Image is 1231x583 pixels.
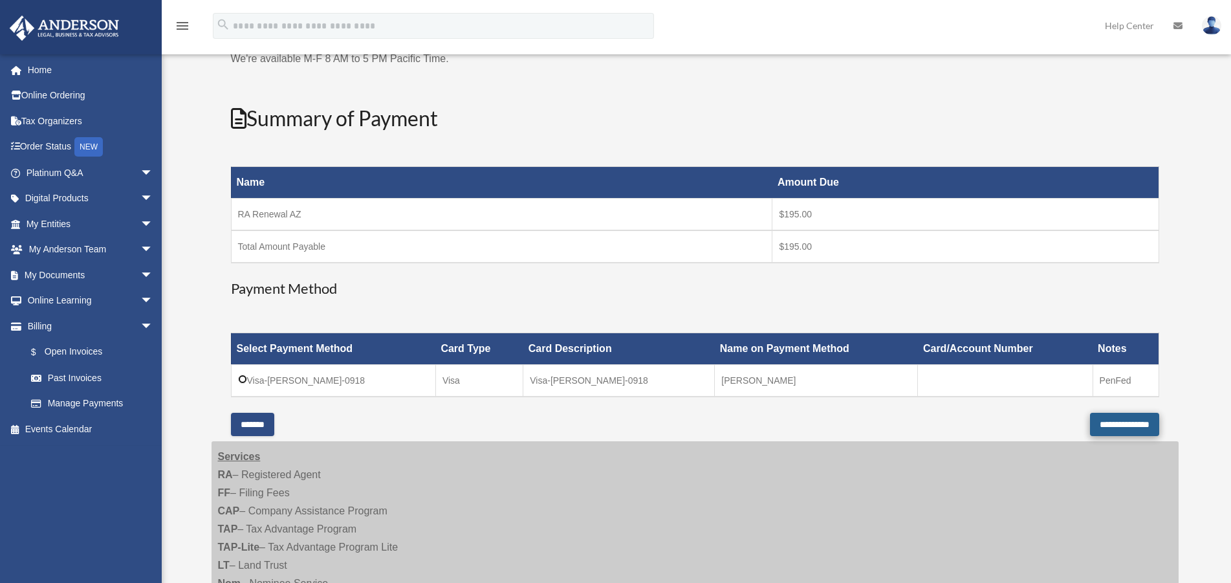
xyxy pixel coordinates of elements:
td: $195.00 [772,230,1159,263]
th: Name [231,167,772,199]
img: Anderson Advisors Platinum Portal [6,16,123,41]
span: arrow_drop_down [140,186,166,212]
th: Amount Due [772,167,1159,199]
i: menu [175,18,190,34]
td: [PERSON_NAME] [715,365,918,397]
strong: LT [218,560,230,571]
h3: Payment Method [231,279,1159,299]
th: Name on Payment Method [715,333,918,365]
a: Past Invoices [18,365,166,391]
span: $ [38,344,45,360]
td: $195.00 [772,199,1159,231]
td: RA Renewal AZ [231,199,772,231]
a: Tax Organizers [9,108,173,134]
strong: TAP-Lite [218,542,260,553]
th: Card Description [523,333,715,365]
a: menu [175,23,190,34]
a: My Documentsarrow_drop_down [9,262,173,288]
strong: FF [218,487,231,498]
a: Platinum Q&Aarrow_drop_down [9,160,173,186]
th: Notes [1093,333,1159,365]
a: Online Ordering [9,83,173,109]
span: arrow_drop_down [140,313,166,340]
th: Card/Account Number [918,333,1093,365]
a: $Open Invoices [18,339,160,366]
th: Select Payment Method [231,333,435,365]
a: Online Learningarrow_drop_down [9,288,173,314]
span: arrow_drop_down [140,237,166,263]
strong: TAP [218,523,238,534]
span: arrow_drop_down [140,211,166,237]
h2: Summary of Payment [231,104,1159,133]
a: My Entitiesarrow_drop_down [9,211,173,237]
i: search [216,17,230,32]
a: Events Calendar [9,416,173,442]
td: Visa-[PERSON_NAME]-0918 [231,365,435,397]
td: PenFed [1093,365,1159,397]
p: We're available M-F 8 AM to 5 PM Pacific Time. [231,50,1159,68]
span: arrow_drop_down [140,288,166,314]
a: Billingarrow_drop_down [9,313,166,339]
a: My Anderson Teamarrow_drop_down [9,237,173,263]
td: Total Amount Payable [231,230,772,263]
a: Home [9,57,173,83]
div: NEW [74,137,103,157]
a: Order StatusNEW [9,134,173,160]
td: Visa [435,365,523,397]
strong: RA [218,469,233,480]
a: Manage Payments [18,391,166,417]
span: arrow_drop_down [140,262,166,289]
span: arrow_drop_down [140,160,166,186]
a: Digital Productsarrow_drop_down [9,186,173,212]
strong: Services [218,451,261,462]
img: User Pic [1202,16,1221,35]
th: Card Type [435,333,523,365]
strong: CAP [218,505,240,516]
td: Visa-[PERSON_NAME]-0918 [523,365,715,397]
